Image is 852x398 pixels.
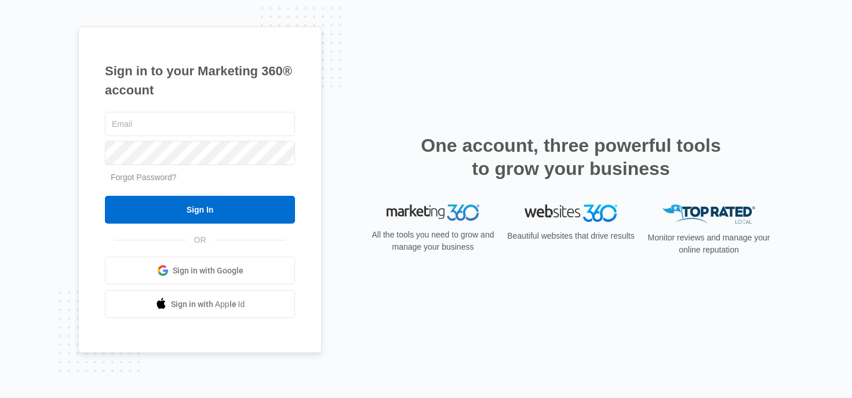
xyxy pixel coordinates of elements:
[105,61,295,100] h1: Sign in to your Marketing 360® account
[173,265,243,277] span: Sign in with Google
[105,196,295,224] input: Sign In
[111,173,177,182] a: Forgot Password?
[644,232,774,256] p: Monitor reviews and manage your online reputation
[105,257,295,284] a: Sign in with Google
[186,234,214,246] span: OR
[506,230,636,242] p: Beautiful websites that drive results
[662,205,755,224] img: Top Rated Local
[387,205,479,221] img: Marketing 360
[417,134,724,180] h2: One account, three powerful tools to grow your business
[525,205,617,221] img: Websites 360
[105,290,295,318] a: Sign in with Apple Id
[171,298,245,311] span: Sign in with Apple Id
[105,112,295,136] input: Email
[368,229,498,253] p: All the tools you need to grow and manage your business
